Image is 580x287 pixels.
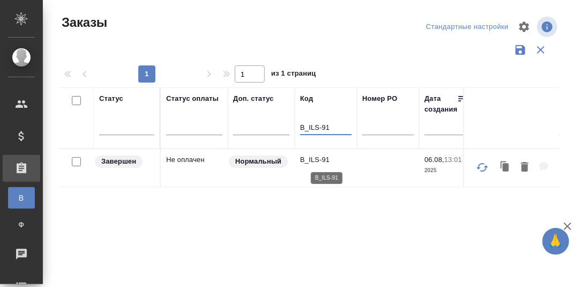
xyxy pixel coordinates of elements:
[13,193,29,203] span: В
[510,40,531,60] button: Сохранить фильтры
[516,157,534,179] button: Удалить
[166,93,219,104] div: Статус оплаты
[542,228,569,255] button: 🙏
[161,149,228,187] td: Не оплачен
[444,156,462,164] p: 13:01
[59,14,107,31] span: Заказы
[531,40,551,60] button: Сбросить фильтры
[425,93,457,115] div: Дата создания
[8,187,35,209] a: В
[423,19,511,35] div: split button
[300,154,352,165] p: B_ILS-91
[233,93,274,104] div: Доп. статус
[94,154,154,169] div: Выставляет КМ при направлении счета или после выполнения всех работ/сдачи заказа клиенту. Окончат...
[271,67,316,83] span: из 1 страниц
[300,93,313,104] div: Код
[235,156,281,167] p: Нормальный
[228,154,289,169] div: Статус по умолчанию для стандартных заказов
[99,93,123,104] div: Статус
[362,93,397,104] div: Номер PO
[470,154,495,180] button: Обновить
[101,156,136,167] p: Завершен
[8,214,35,236] a: Ф
[13,219,29,230] span: Ф
[495,157,516,179] button: Клонировать
[547,230,565,253] span: 🙏
[425,165,467,176] p: 2025
[425,156,444,164] p: 06.08,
